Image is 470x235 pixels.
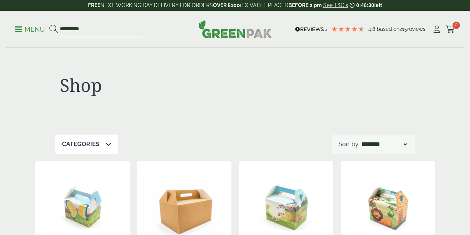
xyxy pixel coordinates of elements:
a: Menu [15,25,45,32]
strong: FREE [88,2,100,8]
a: See T&C's [323,2,348,8]
select: Shop order [360,140,408,149]
i: Cart [446,26,455,33]
i: My Account [432,26,441,33]
strong: BEFORE 2 pm [288,2,322,8]
p: Menu [15,25,45,34]
img: REVIEWS.io [295,27,327,32]
span: left [374,2,382,8]
h1: Shop [60,74,231,96]
div: 4.79 Stars [331,26,364,32]
span: reviews [407,26,425,32]
a: 0 [446,24,455,35]
img: GreenPak Supplies [198,20,272,38]
p: Categories [62,140,100,149]
span: 4.8 [368,26,377,32]
span: 0 [453,22,460,29]
span: 0:40:30 [356,2,374,8]
strong: OVER £100 [213,2,240,8]
p: Sort by [338,140,359,149]
span: 215 [399,26,407,32]
span: Based on [377,26,399,32]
